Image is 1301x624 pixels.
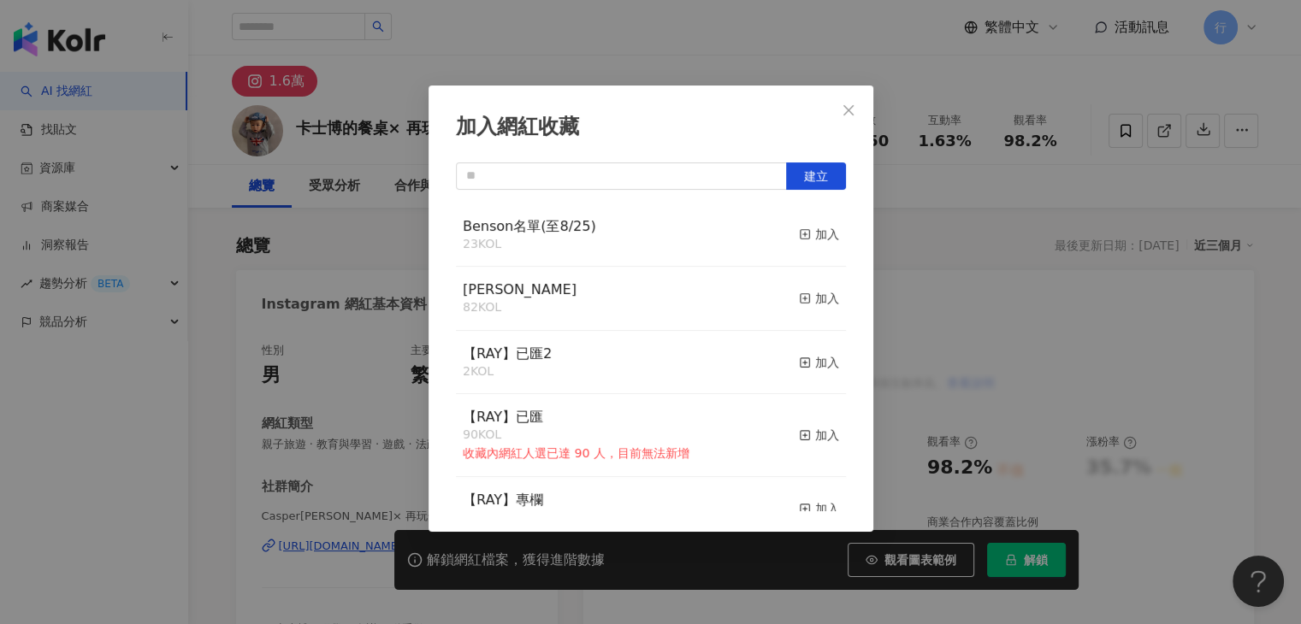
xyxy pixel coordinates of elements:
a: 【RAY】已匯2 [463,347,552,361]
div: 加入 [799,225,839,244]
button: 加入 [799,491,839,527]
div: 82 KOL [463,299,577,316]
div: 加入 [799,353,839,372]
div: 加入 [799,499,839,518]
a: Benson名單(至8/25) [463,220,596,233]
span: 【RAY】已匯 [463,409,543,425]
span: 【RAY】專欄 [463,492,543,508]
div: 23 KOL [463,236,596,253]
span: 【RAY】已匯2 [463,345,552,362]
a: [PERSON_NAME] [463,283,577,297]
button: 加入 [799,280,839,316]
div: 90 KOL [463,427,689,444]
button: 建立 [786,162,846,190]
button: 加入 [799,408,839,462]
button: 加入 [799,344,839,380]
span: [PERSON_NAME] [463,281,577,297]
div: 加入網紅收藏 [456,113,846,142]
div: 2 KOL [463,363,552,380]
span: Benson名單(至8/25) [463,218,596,234]
span: 建立 [804,169,828,183]
div: 加入 [799,289,839,308]
span: close [842,103,855,117]
a: 【RAY】專欄 [463,493,543,507]
button: 加入 [799,217,839,253]
a: 【RAY】已匯 [463,410,543,424]
div: 34 KOL [463,509,543,527]
span: 收藏內網紅人選已達 90 人，目前無法新增 [463,446,689,460]
button: Close [831,93,866,127]
div: 加入 [799,426,839,444]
